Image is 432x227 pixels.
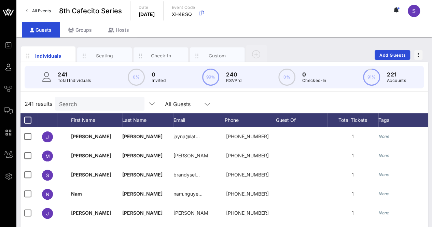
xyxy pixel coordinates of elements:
div: Individuals [33,52,64,59]
div: 1 [327,203,378,223]
span: All Events [32,8,51,13]
p: [PERSON_NAME]… [173,203,208,223]
div: Email [173,113,225,127]
p: 0 [302,70,326,79]
div: All Guests [161,97,215,111]
span: [PERSON_NAME] [122,210,163,216]
p: Total Individuals [58,77,91,84]
span: [PERSON_NAME] [122,153,163,158]
span: Add Guests [379,53,406,58]
p: Date [139,4,155,11]
p: Accounts [387,77,406,84]
i: None [378,134,389,139]
p: RSVP`d [226,77,241,84]
span: [PERSON_NAME] [122,191,163,197]
span: [PERSON_NAME] [122,133,163,139]
span: Nam [71,191,82,197]
div: Last Name [122,113,173,127]
div: Guest Of [276,113,327,127]
div: Total Tickets [327,113,378,127]
div: 1 [327,165,378,184]
div: Check-In [146,53,176,59]
span: +15054852520 [226,191,269,197]
span: J [46,134,49,140]
i: None [378,210,389,215]
span: +13018302848 [226,210,269,216]
div: Hosts [100,22,137,38]
p: XH48SQ [172,11,195,18]
p: [PERSON_NAME]@t… [173,146,208,165]
span: +13104367738 [226,133,269,139]
div: Seating [89,53,120,59]
i: None [378,172,389,177]
div: First Name [71,113,122,127]
span: N [46,191,50,197]
div: Guests [22,22,60,38]
div: S [408,5,420,17]
span: +17147957099 [226,172,269,178]
span: [PERSON_NAME] [71,172,111,178]
p: [DATE] [139,11,155,18]
span: M [45,153,50,159]
p: 0 [152,70,166,79]
span: S [412,8,416,14]
div: Custom [202,53,233,59]
p: Invited [152,77,166,84]
p: 241 [58,70,91,79]
p: 221 [387,70,406,79]
div: 1 [327,127,378,146]
span: [PERSON_NAME] [71,153,111,158]
div: Groups [60,22,100,38]
span: S [46,172,49,178]
div: All Guests [165,101,191,107]
span: [PERSON_NAME] [71,133,111,139]
div: Phone [225,113,276,127]
p: brandysel… [173,165,200,184]
p: 240 [226,70,241,79]
p: jayna@lat… [173,127,200,146]
button: Add Guests [375,50,410,60]
i: None [378,153,389,158]
span: 241 results [25,100,52,108]
p: Event Code [172,4,195,11]
span: [PERSON_NAME] [71,210,111,216]
span: 8th Cafecito Series [59,6,122,16]
div: 1 [327,146,378,165]
span: +17148898060 [226,153,269,158]
p: Checked-In [302,77,326,84]
span: J [46,211,49,216]
div: 1 [327,184,378,203]
p: nam.nguye… [173,184,203,203]
span: [PERSON_NAME] [122,172,163,178]
i: None [378,191,389,196]
a: All Events [22,5,55,16]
